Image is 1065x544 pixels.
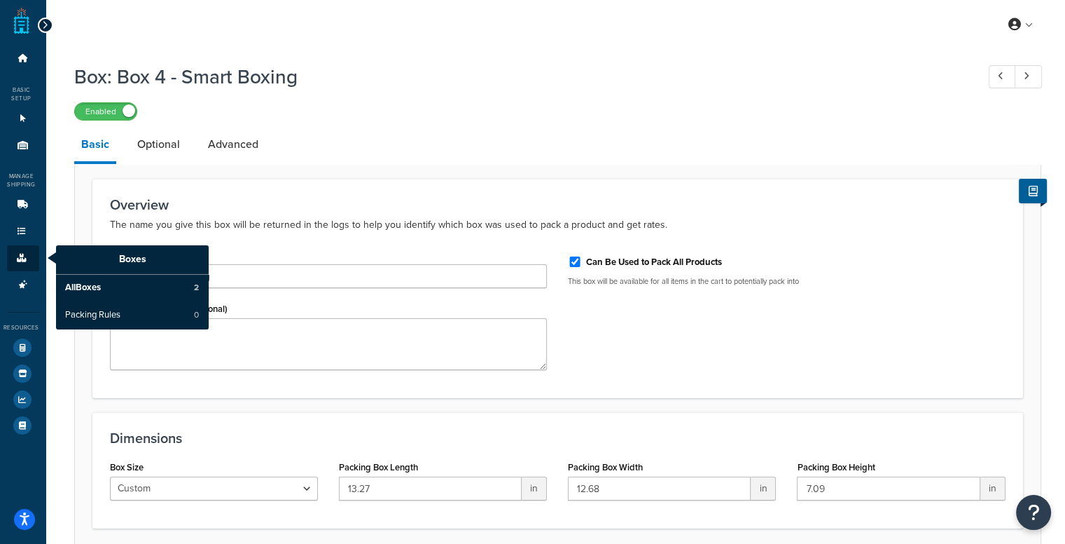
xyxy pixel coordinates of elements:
[7,245,39,271] li: Boxes
[7,335,39,360] li: Test Your Rates
[56,245,209,275] p: Boxes
[56,275,209,301] a: AllBoxes2
[7,387,39,412] li: Analytics
[568,462,643,472] label: Packing Box Width
[110,217,1005,233] p: The name you give this box will be returned in the logs to help you identify which box was used t...
[7,132,39,158] li: Origins
[201,128,265,161] a: Advanced
[7,46,39,72] li: Dashboard
[7,192,39,218] li: Carriers
[74,128,116,164] a: Basic
[568,276,1005,287] p: This box will be available for all items in the cart to potentially pack into
[194,282,199,294] span: 2
[522,477,547,501] span: in
[7,413,39,438] li: Help Docs
[74,63,963,90] h1: Box: Box 4 - Smart Boxing
[7,219,39,245] li: Shipping Rules
[56,302,209,329] a: Packing Rules0
[194,309,199,321] span: 0
[7,361,39,386] li: Marketplace
[56,302,209,329] li: Packing Rules
[339,462,418,472] label: Packing Box Length
[130,128,187,161] a: Optional
[751,477,776,501] span: in
[110,462,144,472] label: Box Size
[1019,179,1047,203] button: Show Help Docs
[586,256,722,268] label: Can Be Used to Pack All Products
[797,462,875,472] label: Packing Box Height
[110,197,1005,212] h3: Overview
[7,106,39,132] li: Websites
[1016,495,1051,530] button: Open Resource Center
[980,477,1005,501] span: in
[7,272,39,298] li: Advanced Features
[989,65,1016,88] a: Previous Record
[65,282,101,294] span: All Boxes
[65,309,120,322] span: Packing Rules
[110,430,1005,446] h3: Dimensions
[1015,65,1042,88] a: Next Record
[75,103,137,120] label: Enabled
